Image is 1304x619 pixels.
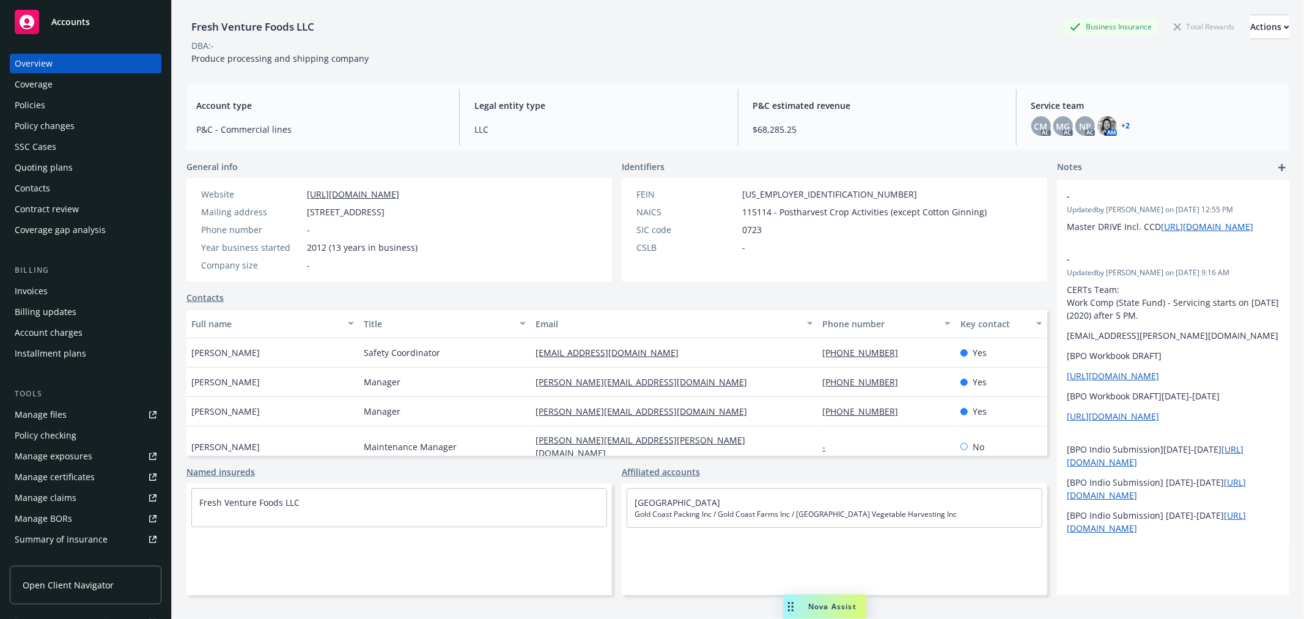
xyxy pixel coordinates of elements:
span: $68,285.25 [753,123,1001,136]
button: Email [531,309,817,338]
span: Gold Coast Packing Inc / Gold Coast Farms Inc / [GEOGRAPHIC_DATA] Vegetable Harvesting Inc [635,509,1034,520]
a: Manage BORs [10,509,161,528]
a: Policy checking [10,426,161,445]
span: [PERSON_NAME] [191,346,260,359]
div: Key contact [960,317,1029,330]
div: Policy AI ingestions [15,550,93,570]
a: [PHONE_NUMBER] [823,347,908,358]
span: CM [1034,120,1048,133]
div: Tools [10,388,161,400]
div: Total Rewards [1168,19,1240,34]
a: [PHONE_NUMBER] [823,406,908,417]
div: Year business started [201,241,302,254]
a: [PERSON_NAME][EMAIL_ADDRESS][DOMAIN_NAME] [536,406,757,417]
a: Policy changes [10,116,161,136]
span: [US_EMPLOYER_IDENTIFICATION_NUMBER] [742,188,917,201]
p: Master DRIVE Incl. CCD [1067,220,1280,233]
div: Billing [10,264,161,276]
span: Manager [364,405,400,418]
a: Installment plans [10,344,161,363]
div: SIC code [636,223,737,236]
button: Full name [186,309,359,338]
span: [PERSON_NAME] [191,376,260,388]
div: Phone number [823,317,937,330]
span: Updated by [PERSON_NAME] on [DATE] 9:16 AM [1067,267,1280,278]
span: [PERSON_NAME] [191,405,260,418]
div: Manage exposures [15,447,92,466]
a: Manage exposures [10,447,161,466]
a: Summary of insurance [10,530,161,549]
span: - [307,223,310,236]
div: Phone number [201,223,302,236]
a: SSC Cases [10,137,161,157]
button: Phone number [818,309,956,338]
div: Coverage [15,75,53,94]
div: Contacts [15,179,50,198]
a: [URL][DOMAIN_NAME] [307,188,399,200]
span: Manager [364,376,400,388]
a: [PERSON_NAME][EMAIL_ADDRESS][DOMAIN_NAME] [536,376,757,388]
div: Title [364,317,513,330]
span: Account type [196,99,444,112]
span: - [742,241,745,254]
a: - [823,441,836,453]
p: [BPO Indio Submission] [DATE]-[DATE] [1067,509,1280,535]
div: Manage BORs [15,509,72,528]
a: [URL][DOMAIN_NAME] [1067,410,1159,422]
a: Account charges [10,323,161,343]
a: Billing updates [10,302,161,322]
div: CSLB [636,241,737,254]
div: Overview [15,54,53,73]
a: Contract review [10,199,161,219]
div: Billing updates [15,302,76,322]
span: General info [186,160,238,173]
div: Installment plans [15,344,86,363]
div: Policies [15,95,45,115]
a: Policies [10,95,161,115]
button: Actions [1250,15,1289,39]
span: Produce processing and shipping company [191,53,369,64]
a: Affiliated accounts [622,465,700,478]
a: add [1275,160,1289,175]
span: Accounts [51,17,90,27]
span: P&C - Commercial lines [196,123,444,136]
span: [PERSON_NAME] [191,440,260,453]
div: -Updatedby [PERSON_NAME] on [DATE] 12:55 PMMaster DRIVE Incl. CCD[URL][DOMAIN_NAME] [1057,180,1289,243]
a: Manage claims [10,488,161,508]
div: FEIN [636,188,737,201]
span: Open Client Navigator [23,579,114,591]
span: NP [1079,120,1091,133]
p: [BPO Workbook DRAFT] [1067,349,1280,362]
p: [EMAIL_ADDRESS][PERSON_NAME][DOMAIN_NAME] [1067,329,1280,342]
a: [PERSON_NAME][EMAIL_ADDRESS][PERSON_NAME][DOMAIN_NAME] [536,434,745,459]
div: Full name [191,317,341,330]
span: Maintenance Manager [364,440,457,453]
div: Fresh Venture Foods LLC [186,19,319,35]
div: Coverage gap analysis [15,220,106,240]
span: MG [1056,120,1070,133]
span: Notes [1057,160,1082,175]
span: - [307,259,310,272]
a: Quoting plans [10,158,161,177]
div: Company size [201,259,302,272]
div: Policy checking [15,426,76,445]
div: Quoting plans [15,158,73,177]
div: Manage claims [15,488,76,508]
a: Overview [10,54,161,73]
div: Policy changes [15,116,75,136]
button: Nova Assist [783,595,866,619]
span: 2012 (13 years in business) [307,241,418,254]
span: Identifiers [622,160,665,173]
div: Account charges [15,323,83,343]
div: Email [536,317,799,330]
div: Drag to move [783,595,798,619]
span: Yes [973,405,987,418]
span: Nova Assist [808,601,856,612]
a: Accounts [10,5,161,39]
span: Safety Coordinator [364,346,440,359]
a: [GEOGRAPHIC_DATA] [635,497,720,508]
div: NAICS [636,206,737,218]
p: [BPO Indio Submission] [DATE]-[DATE] [1067,476,1280,502]
img: photo [1097,116,1117,136]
